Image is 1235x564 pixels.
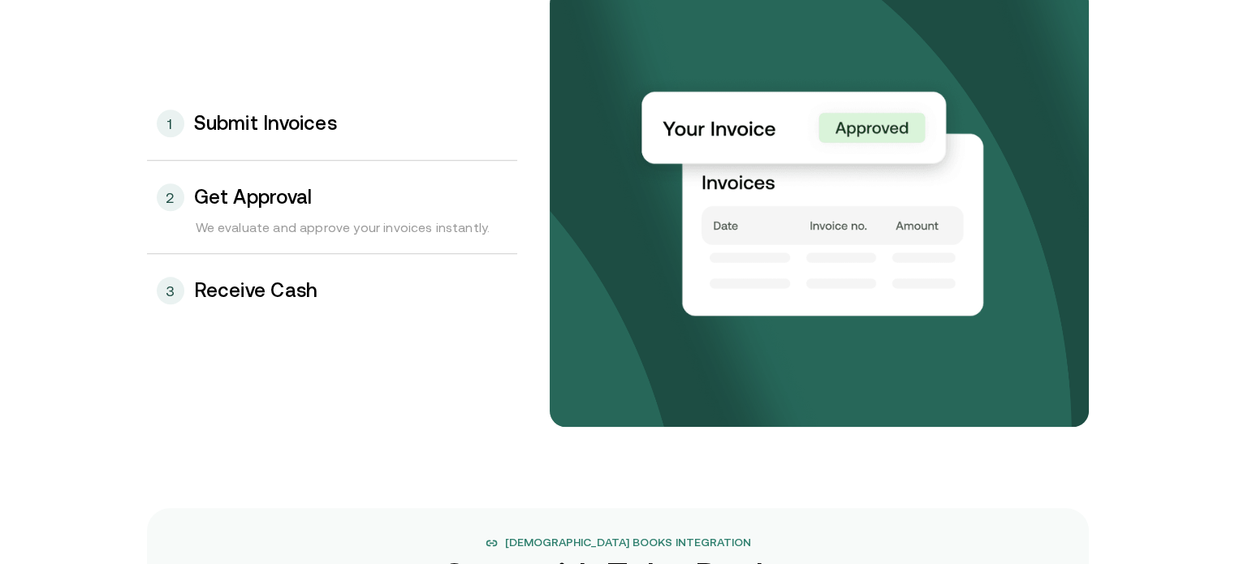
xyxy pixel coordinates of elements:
span: [DEMOGRAPHIC_DATA] Books Integration [505,534,751,551]
div: 1 [157,110,184,137]
div: 2 [157,183,184,211]
img: Your payments collected on time. [621,75,1056,315]
img: link [485,536,499,549]
h3: Get Approval [194,187,313,208]
h3: Submit Invoices [194,113,337,134]
div: 3 [157,277,184,304]
h3: Receive Cash [194,280,318,301]
div: We evaluate and approve your invoices instantly. [147,217,517,253]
